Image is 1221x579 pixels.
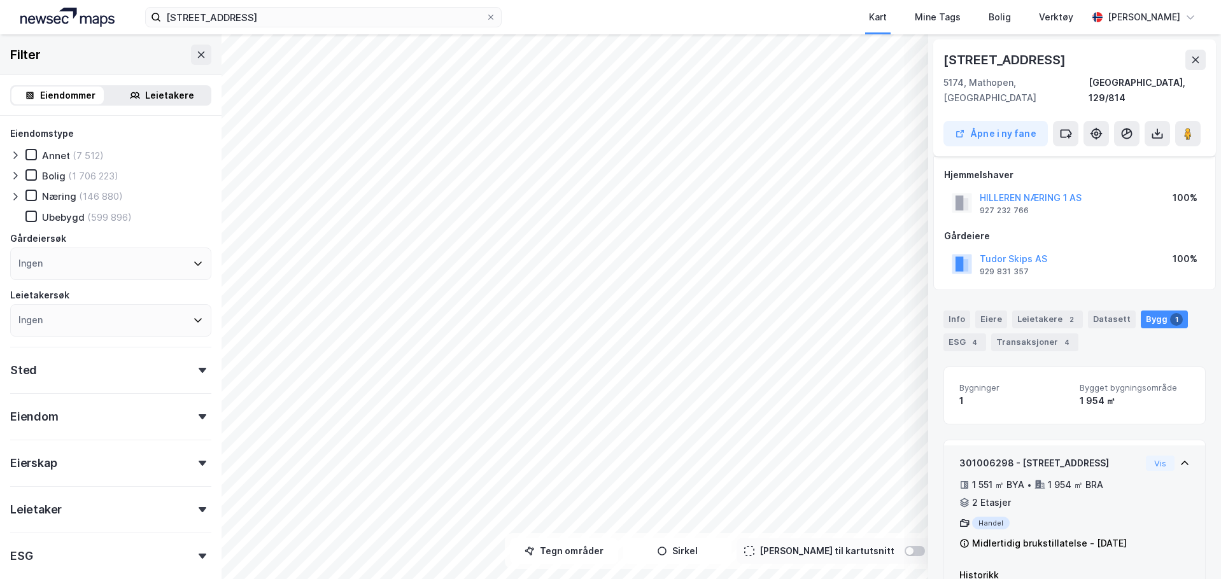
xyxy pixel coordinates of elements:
[1170,313,1183,326] div: 1
[10,45,41,65] div: Filter
[161,8,486,27] input: Søk på adresse, matrikkel, gårdeiere, leietakere eller personer
[1027,480,1032,490] div: •
[959,382,1069,393] span: Bygninger
[959,393,1069,408] div: 1
[1088,310,1136,328] div: Datasett
[68,170,118,182] div: (1 706 223)
[1061,336,1073,349] div: 4
[40,88,95,103] div: Eiendommer
[989,10,1011,25] div: Bolig
[42,150,70,162] div: Annet
[1012,310,1083,328] div: Leietakere
[10,409,59,424] div: Eiendom
[944,167,1205,183] div: Hjemmelshaver
[510,538,618,564] button: Tegn områder
[10,456,57,471] div: Eierskap
[10,548,32,564] div: ESG
[959,456,1141,471] div: 301006298 - [STREET_ADDRESS]
[943,310,970,328] div: Info
[1157,518,1221,579] div: Kontrollprogram for chat
[1080,393,1190,408] div: 1 954 ㎡
[915,10,961,25] div: Mine Tags
[944,228,1205,244] div: Gårdeiere
[10,231,66,246] div: Gårdeiersøk
[980,267,1029,277] div: 929 831 357
[10,126,74,141] div: Eiendomstype
[10,363,37,378] div: Sted
[968,336,981,349] div: 4
[87,211,132,223] div: (599 896)
[1048,477,1103,492] div: 1 954 ㎡ BRA
[1080,382,1190,393] span: Bygget bygningsområde
[42,211,85,223] div: Ubebygd
[943,121,1048,146] button: Åpne i ny fane
[79,190,123,202] div: (146 880)
[623,538,731,564] button: Sirkel
[1065,313,1078,326] div: 2
[972,536,1127,551] div: Midlertidig brukstillatelse - [DATE]
[10,288,69,303] div: Leietakersøk
[20,8,115,27] img: logo.a4113a55bc3d86da70a041830d287a7e.svg
[145,88,194,103] div: Leietakere
[975,310,1007,328] div: Eiere
[1173,190,1197,206] div: 100%
[943,50,1068,70] div: [STREET_ADDRESS]
[42,170,66,182] div: Bolig
[1141,310,1188,328] div: Bygg
[943,333,986,351] div: ESG
[869,10,887,25] div: Kart
[1039,10,1073,25] div: Verktøy
[972,495,1011,510] div: 2 Etasjer
[980,206,1029,216] div: 927 232 766
[759,543,894,559] div: [PERSON_NAME] til kartutsnitt
[42,190,76,202] div: Næring
[1089,75,1206,106] div: [GEOGRAPHIC_DATA], 129/814
[1157,518,1221,579] iframe: Chat Widget
[18,312,43,328] div: Ingen
[18,256,43,271] div: Ingen
[1146,456,1175,471] button: Vis
[73,150,104,162] div: (7 512)
[943,75,1089,106] div: 5174, Mathopen, [GEOGRAPHIC_DATA]
[10,502,62,517] div: Leietaker
[972,477,1024,492] div: 1 551 ㎡ BYA
[991,333,1078,351] div: Transaksjoner
[1108,10,1180,25] div: [PERSON_NAME]
[1173,251,1197,267] div: 100%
